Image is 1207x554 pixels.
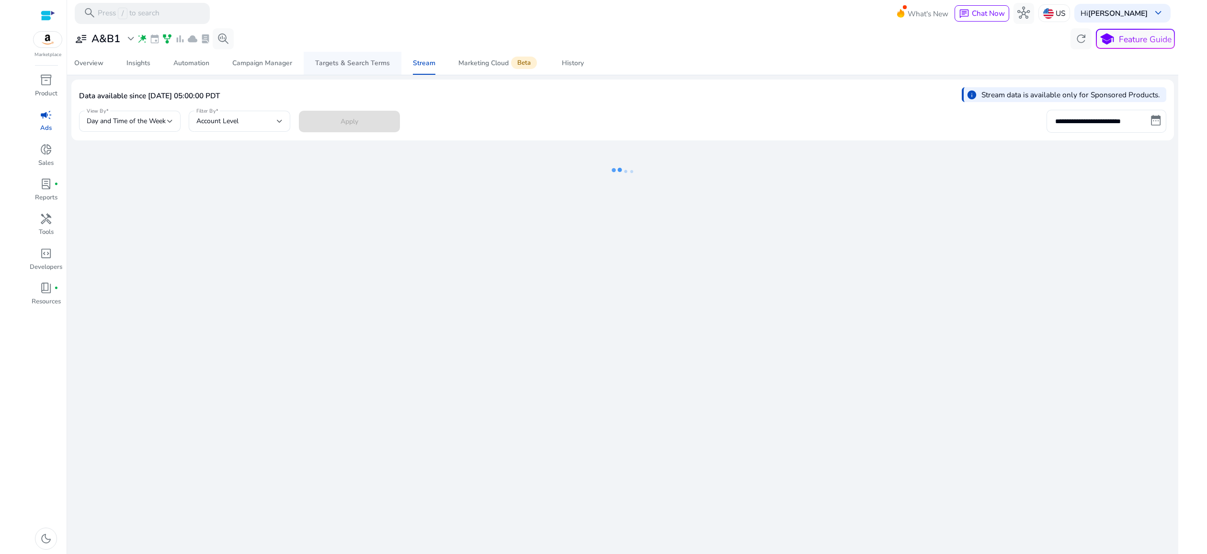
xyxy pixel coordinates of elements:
[32,297,61,307] p: Resources
[29,72,63,106] a: inventory_2Product
[40,532,52,545] span: dark_mode
[217,33,229,45] span: search_insights
[1119,33,1172,46] p: Feature Guide
[200,34,211,44] span: lab_profile
[955,5,1009,22] button: chatChat Now
[29,106,63,141] a: campaignAds
[458,59,539,68] div: Marketing Cloud
[87,107,106,114] mat-label: View By
[972,8,1005,18] span: Chat Now
[173,60,209,67] div: Automation
[1096,29,1175,49] button: schoolFeature Guide
[196,116,239,126] span: Account Level
[1081,10,1148,17] p: Hi
[29,141,63,176] a: donut_smallSales
[125,33,137,45] span: expand_more
[74,60,103,67] div: Overview
[35,193,57,203] p: Reports
[213,28,234,49] button: search_insights
[118,8,127,19] span: /
[29,210,63,245] a: handymanTools
[87,116,166,126] span: Day and Time of the Week
[162,34,172,44] span: family_history
[232,60,292,67] div: Campaign Manager
[1017,7,1030,19] span: hub
[562,60,584,67] div: History
[29,245,63,280] a: code_blocksDevelopers
[1043,8,1054,19] img: us.svg
[29,280,63,314] a: book_4fiber_manual_recordResources
[1075,33,1087,45] span: refresh
[39,228,54,237] p: Tools
[126,60,150,67] div: Insights
[40,143,52,156] span: donut_small
[187,34,198,44] span: cloud
[1099,32,1115,47] span: school
[981,89,1160,100] p: Stream data is available only for Sponsored Products.
[30,263,62,272] p: Developers
[315,60,390,67] div: Targets & Search Terms
[34,51,61,58] p: Marketplace
[40,124,52,133] p: Ads
[40,178,52,190] span: lab_profile
[40,282,52,294] span: book_4
[83,7,96,19] span: search
[1056,5,1065,22] p: US
[38,159,54,168] p: Sales
[34,32,62,47] img: amazon.svg
[79,91,220,101] p: Data available since [DATE] 05:00:00 PDT
[35,89,57,99] p: Product
[1013,3,1035,24] button: hub
[40,109,52,121] span: campaign
[175,34,185,44] span: bar_chart
[1152,7,1164,19] span: keyboard_arrow_down
[40,74,52,86] span: inventory_2
[29,176,63,210] a: lab_profilefiber_manual_recordReports
[54,182,58,186] span: fiber_manual_record
[967,90,977,100] span: info
[54,286,58,290] span: fiber_manual_record
[40,247,52,260] span: code_blocks
[91,33,120,45] h3: A&B1
[149,34,160,44] span: event
[908,5,948,22] span: What's New
[1070,28,1092,49] button: refresh
[959,9,969,19] span: chat
[511,57,537,69] span: Beta
[196,107,216,114] mat-label: Filter By
[40,213,52,225] span: handyman
[98,8,159,19] p: Press to search
[75,33,87,45] span: user_attributes
[1088,8,1148,18] b: [PERSON_NAME]
[413,60,435,67] div: Stream
[137,34,148,44] span: wand_stars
